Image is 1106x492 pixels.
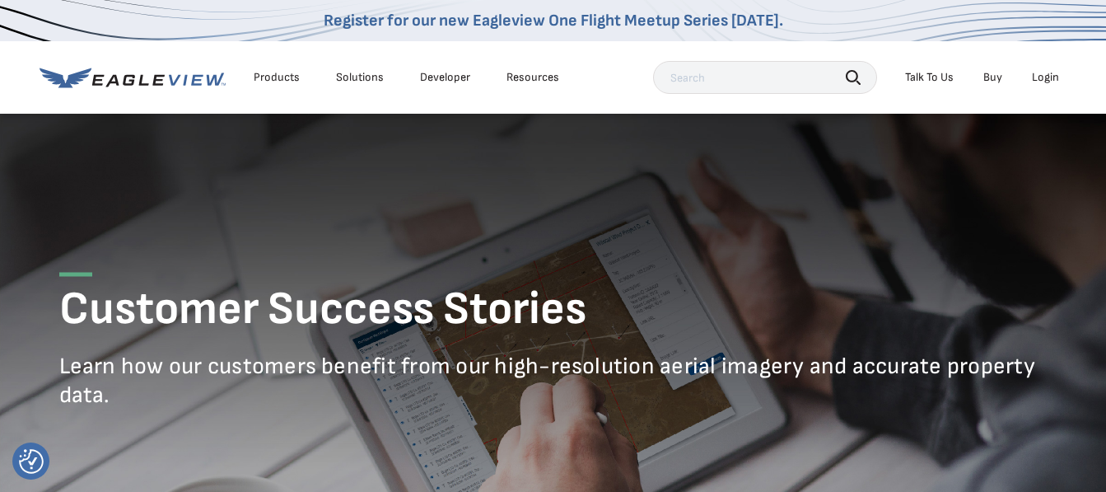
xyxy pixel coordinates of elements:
[653,61,877,94] input: Search
[59,352,1048,410] p: Learn how our customers benefit from our high-resolution aerial imagery and accurate property data.
[420,70,470,85] a: Developer
[254,70,300,85] div: Products
[506,70,559,85] div: Resources
[19,449,44,474] img: Revisit consent button
[324,11,783,30] a: Register for our new Eagleview One Flight Meetup Series [DATE].
[905,70,954,85] div: Talk To Us
[336,70,384,85] div: Solutions
[59,273,1048,339] h1: Customer Success Stories
[1032,70,1059,85] div: Login
[983,70,1002,85] a: Buy
[19,449,44,474] button: Consent Preferences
